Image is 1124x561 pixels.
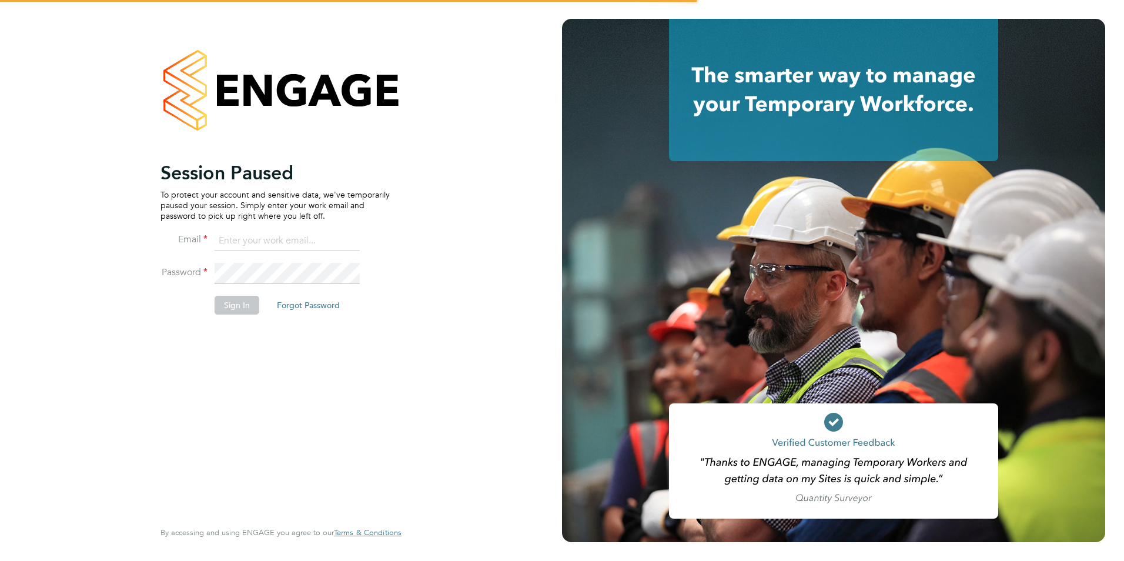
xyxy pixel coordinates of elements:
p: To protect your account and sensitive data, we've temporarily paused your session. Simply enter y... [160,189,390,222]
button: Forgot Password [267,296,349,315]
label: Email [160,233,208,246]
a: Terms & Conditions [334,528,402,537]
label: Password [160,266,208,279]
input: Enter your work email... [215,231,360,252]
span: By accessing and using ENGAGE you agree to our [160,527,402,537]
span: Terms & Conditions [334,527,402,537]
button: Sign In [215,296,259,315]
h2: Session Paused [160,161,390,185]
